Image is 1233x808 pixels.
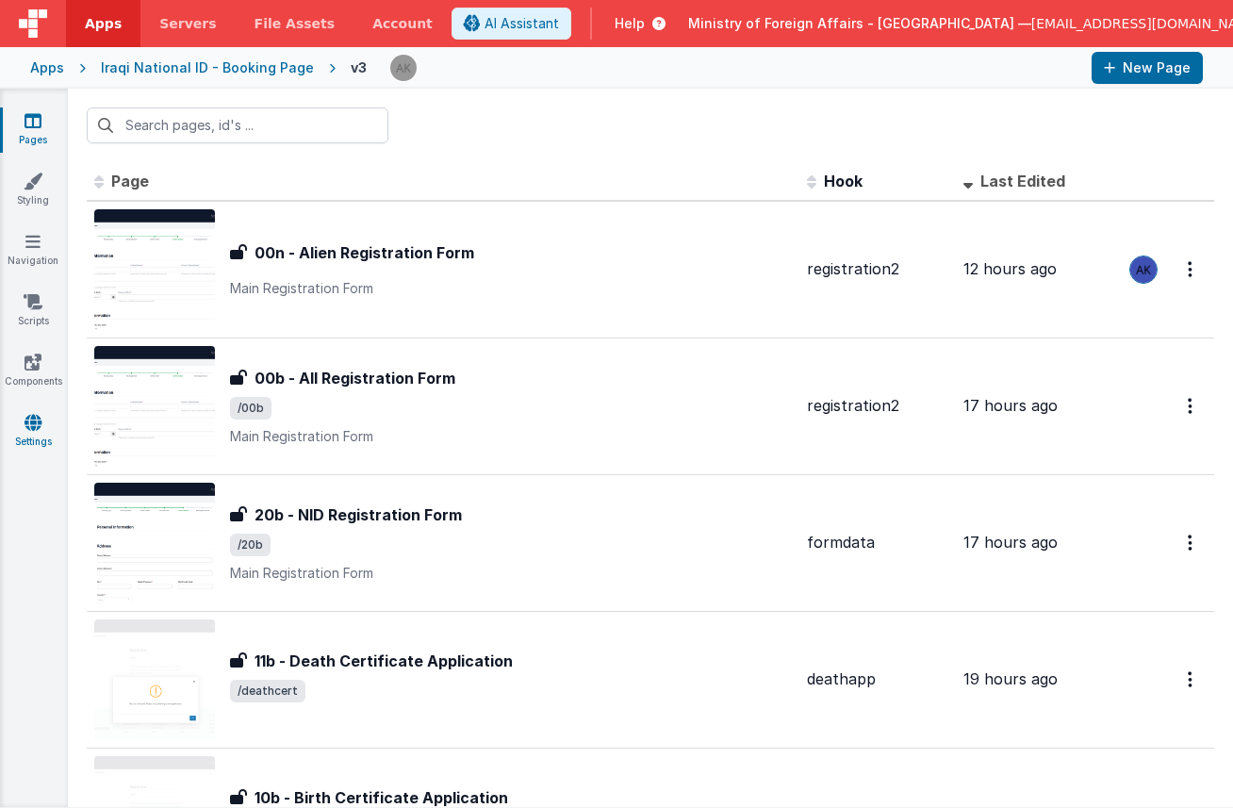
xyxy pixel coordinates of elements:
button: AI Assistant [452,8,571,40]
button: New Page [1092,52,1203,84]
span: /deathcert [230,680,305,702]
span: Help [615,14,645,33]
span: File Assets [255,14,336,33]
span: Servers [159,14,216,33]
h3: 00n - Alien Registration Form [255,241,474,264]
span: /00b [230,397,271,420]
button: Options [1176,387,1207,425]
div: Apps [30,58,64,77]
span: Last Edited [980,172,1065,190]
div: deathapp [807,668,948,690]
img: 1f6063d0be199a6b217d3045d703aa70 [390,55,417,81]
span: Ministry of Foreign Affairs - [GEOGRAPHIC_DATA] — [688,14,1031,33]
div: formdata [807,532,948,553]
span: 17 hours ago [963,396,1058,415]
span: 12 hours ago [963,259,1057,278]
p: Main Registration Form [230,427,792,446]
span: /20b [230,534,271,556]
p: Main Registration Form [230,279,792,298]
button: Options [1176,250,1207,289]
img: 1f6063d0be199a6b217d3045d703aa70 [1130,256,1157,283]
h3: 20b - NID Registration Form [255,503,462,526]
div: v3 [351,58,374,77]
button: Options [1176,523,1207,562]
input: Search pages, id's ... [87,107,388,143]
span: Page [111,172,149,190]
span: Apps [85,14,122,33]
div: Iraqi National ID - Booking Page [101,58,314,77]
button: Options [1176,660,1207,699]
div: registration2 [807,258,948,280]
span: Hook [824,172,863,190]
h3: 00b - All Registration Form [255,367,455,389]
span: AI Assistant [485,14,559,33]
p: Main Registration Form [230,564,792,583]
h3: 11b - Death Certificate Application [255,650,513,672]
div: registration2 [807,395,948,417]
span: 17 hours ago [963,533,1058,552]
span: 19 hours ago [963,669,1058,688]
